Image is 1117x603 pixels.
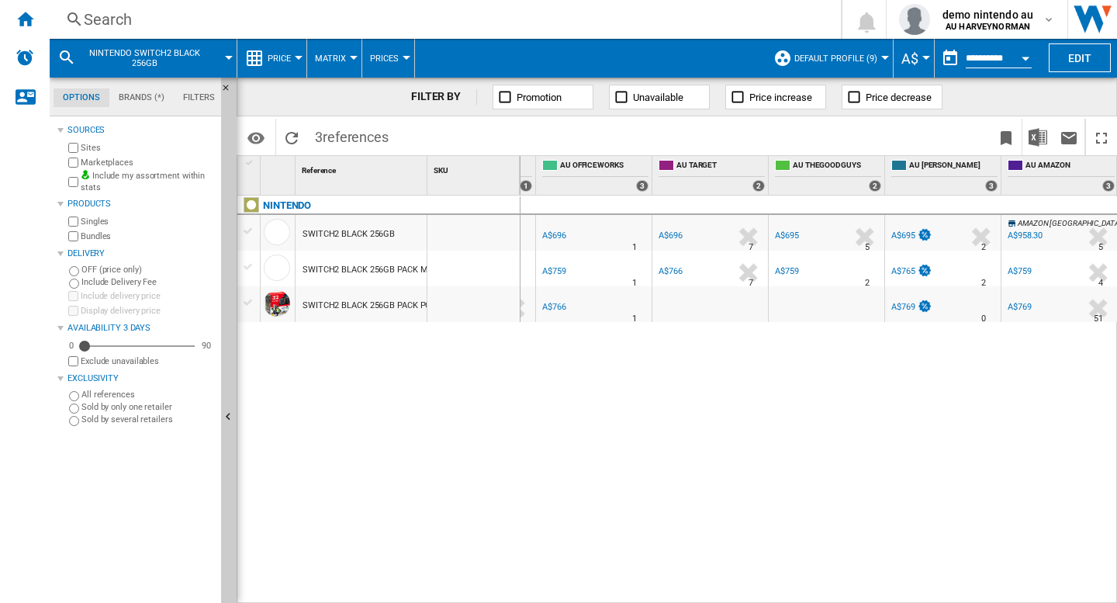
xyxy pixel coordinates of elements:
[174,88,224,107] md-tab-item: Filters
[749,276,753,291] div: Delivery Time : 7 days
[1008,302,1032,312] div: A$769
[609,85,710,109] button: Unavailable
[991,119,1022,155] button: Bookmark this report
[894,39,935,78] md-menu: Currency
[69,279,79,289] input: Include Delivery Fee
[1098,240,1103,255] div: Delivery Time : 5 days
[540,228,566,244] div: A$696
[793,160,881,173] span: AU THEGOODGUYS
[1005,300,1032,315] div: A$769
[81,157,215,168] label: Marketplaces
[81,401,215,413] label: Sold by only one retailer
[323,129,389,145] span: references
[81,355,215,367] label: Exclude unavailables
[917,228,932,241] img: promotionV3.png
[81,216,215,227] label: Singles
[81,230,215,242] label: Bundles
[82,39,223,78] button: NINTENDO SWITCH2 BLACK 256GB
[411,89,477,105] div: FILTER BY
[69,416,79,426] input: Sold by several retailers
[81,414,215,425] label: Sold by several retailers
[1005,264,1032,279] div: A$759
[81,290,215,302] label: Include delivery price
[773,39,885,78] div: Default profile (9)
[69,404,79,414] input: Sold by only one retailer
[889,228,932,244] div: A$695
[842,85,942,109] button: Price decrease
[81,264,215,276] label: OFF (price only)
[909,160,998,173] span: AU [PERSON_NAME]
[1029,128,1047,147] img: excel-24x24.png
[866,92,932,103] span: Price decrease
[68,291,78,301] input: Include delivery price
[245,39,299,78] div: Price
[84,9,801,30] div: Search
[67,248,215,260] div: Delivery
[1005,228,1043,244] div: A$958.30
[67,322,215,334] div: Availability 3 Days
[636,180,648,192] div: 3 offers sold by AU OFFICEWORKS
[81,276,215,288] label: Include Delivery Fee
[869,180,881,192] div: 2 offers sold by AU THEGOODGUYS
[917,300,932,313] img: promotionV3.png
[901,39,926,78] button: A$
[264,156,295,180] div: Sort None
[560,160,648,173] span: AU OFFICEWORKS
[889,264,932,279] div: A$765
[632,311,637,327] div: Delivery Time : 1 day
[16,48,34,67] img: alerts-logo.svg
[67,198,215,210] div: Products
[68,217,78,227] input: Singles
[794,54,877,64] span: Default profile (9)
[303,217,395,252] div: SWITCH2 BLACK 256GB
[749,240,753,255] div: Delivery Time : 7 days
[1094,311,1103,327] div: Delivery Time : 51 days
[263,196,311,215] div: Click to filter on that brand
[81,305,215,317] label: Display delivery price
[54,88,109,107] md-tab-item: Options
[307,119,396,151] span: 3
[542,302,566,312] div: A$766
[520,180,532,192] div: 1 offers sold by AU JBHI-FI
[891,230,915,241] div: A$695
[57,39,229,78] div: NINTENDO SWITCH2 BLACK 256GB
[725,85,826,109] button: Price increase
[81,338,195,354] md-slider: Availability
[891,266,915,276] div: A$765
[67,124,215,137] div: Sources
[67,373,215,385] div: Exclusivity
[68,143,78,153] input: Sites
[276,119,307,155] button: Reload
[775,266,799,276] div: A$759
[985,180,998,192] div: 3 offers sold by AU KOGAN
[899,4,930,35] img: profile.jpg
[299,156,427,180] div: Reference Sort None
[1053,119,1084,155] button: Send this report by email
[865,276,870,291] div: Delivery Time : 2 days
[81,389,215,400] label: All references
[434,166,448,175] span: SKU
[69,266,79,276] input: OFF (price only)
[68,231,78,241] input: Bundles
[752,180,765,192] div: 2 offers sold by AU TARGET
[656,228,683,244] div: A$696
[268,39,299,78] button: Price
[81,142,215,154] label: Sites
[633,92,683,103] span: Unavailable
[632,276,637,291] div: Delivery Time : 1 day
[299,156,427,180] div: Sort None
[981,311,986,327] div: Delivery Time : 0 day
[659,266,683,276] div: A$766
[542,266,566,276] div: A$759
[773,264,799,279] div: A$759
[772,156,884,195] div: AU THEGOODGUYS 2 offers sold by AU THEGOODGUYS
[981,276,986,291] div: Delivery Time : 2 days
[1008,230,1043,241] div: A$958.30
[1025,160,1115,173] span: AU AMAZON
[865,240,870,255] div: Delivery Time : 5 days
[917,264,932,277] img: promotionV3.png
[493,85,593,109] button: Promotion
[540,264,566,279] div: A$759
[109,88,174,107] md-tab-item: Brands (*)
